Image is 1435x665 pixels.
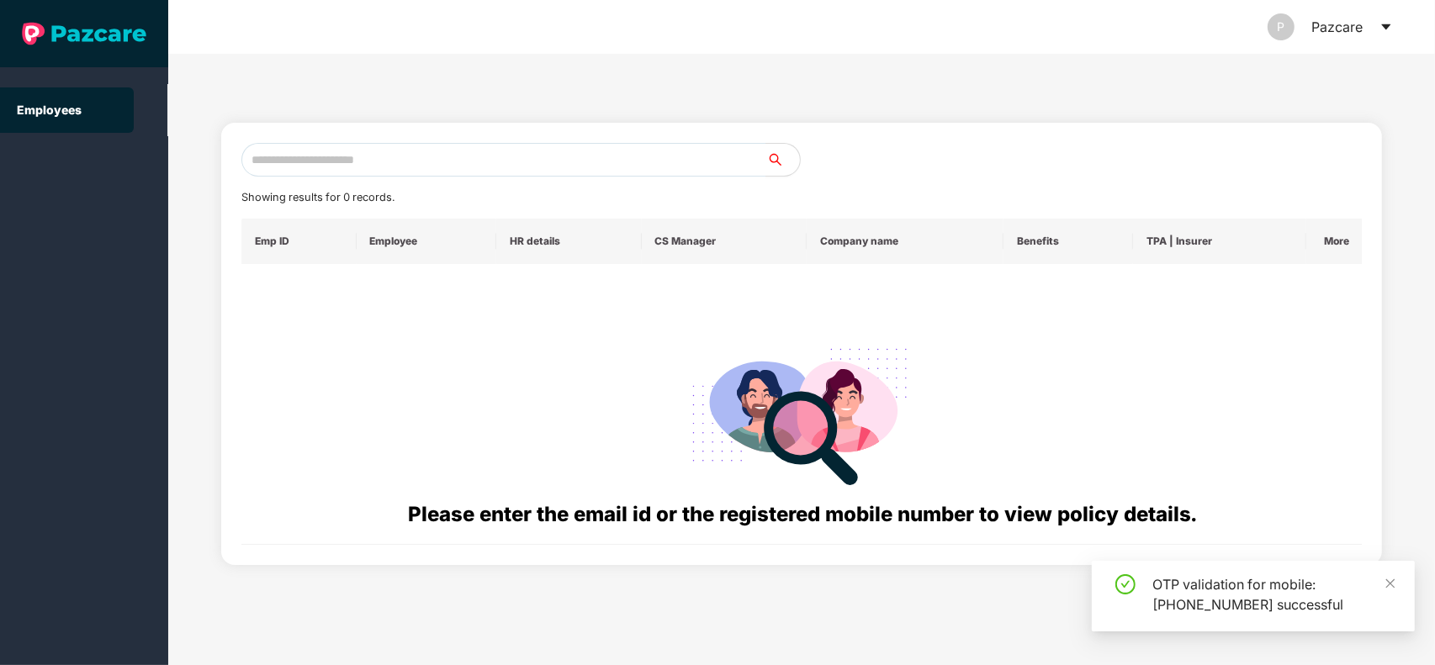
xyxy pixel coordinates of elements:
[765,143,801,177] button: search
[642,219,808,264] th: CS Manager
[1278,13,1285,40] span: P
[357,219,497,264] th: Employee
[1133,219,1306,264] th: TPA | Insurer
[1115,574,1136,594] span: check-circle
[1385,578,1396,589] span: close
[241,219,357,264] th: Emp ID
[1379,20,1393,34] span: caret-down
[496,219,641,264] th: HR details
[680,328,923,499] img: svg+xml;base64,PHN2ZyB4bWxucz0iaHR0cDovL3d3dy53My5vcmcvMjAwMC9zdmciIHdpZHRoPSIyODgiIGhlaWdodD0iMj...
[1306,219,1363,264] th: More
[17,103,82,117] a: Employees
[1003,219,1133,264] th: Benefits
[765,153,800,166] span: search
[408,502,1196,526] span: Please enter the email id or the registered mobile number to view policy details.
[1152,574,1395,615] div: OTP validation for mobile: [PHONE_NUMBER] successful
[241,191,394,203] span: Showing results for 0 records.
[807,219,1003,264] th: Company name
